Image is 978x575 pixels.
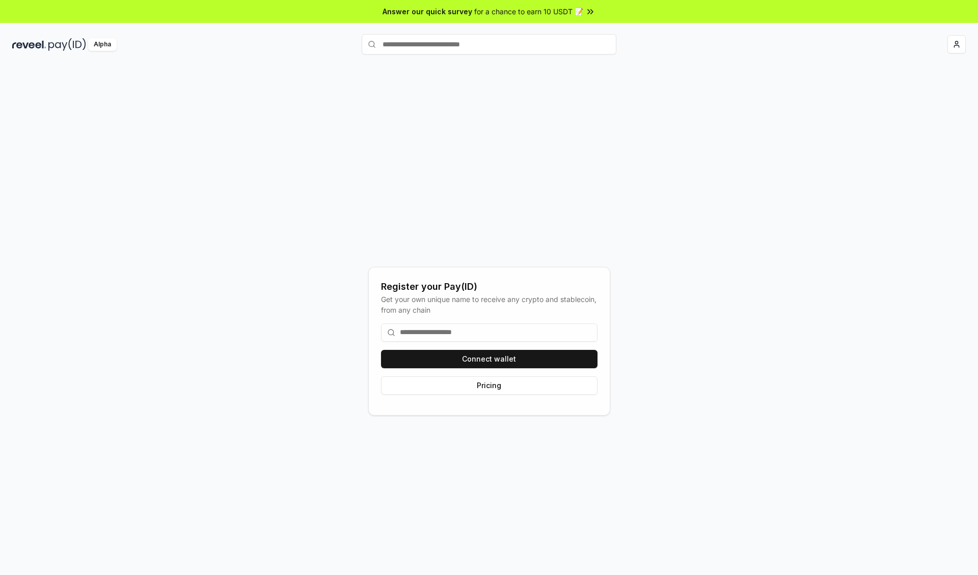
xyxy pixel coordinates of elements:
img: reveel_dark [12,38,46,51]
div: Alpha [88,38,117,51]
button: Connect wallet [381,350,597,368]
div: Register your Pay(ID) [381,280,597,294]
span: Answer our quick survey [383,6,472,17]
span: for a chance to earn 10 USDT 📝 [474,6,583,17]
div: Get your own unique name to receive any crypto and stablecoin, from any chain [381,294,597,315]
button: Pricing [381,376,597,395]
img: pay_id [48,38,86,51]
